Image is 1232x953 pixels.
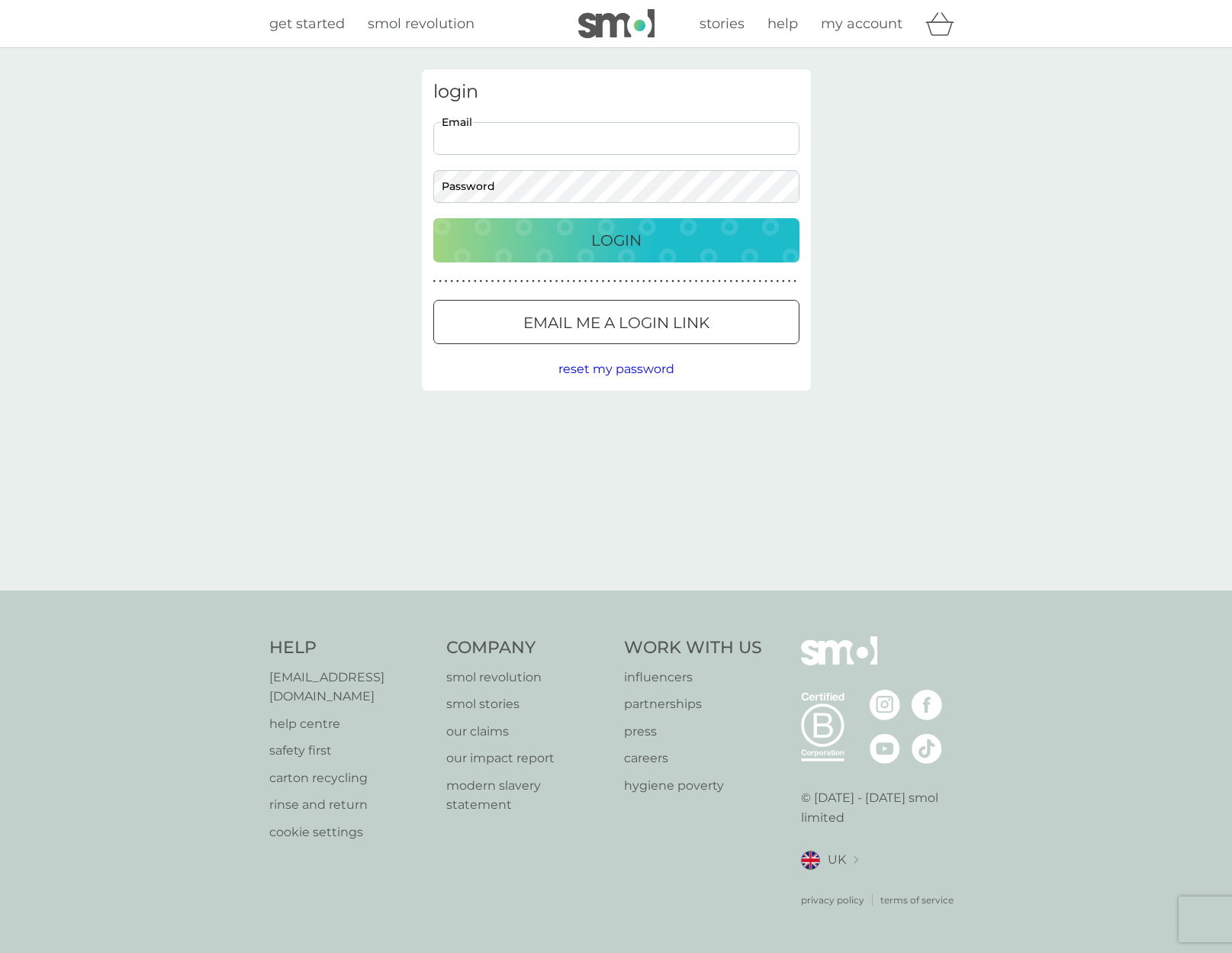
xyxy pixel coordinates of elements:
span: reset my password [558,362,674,376]
p: Login [591,228,642,253]
p: ● [654,278,657,285]
p: ● [713,278,716,285]
p: ● [578,278,581,285]
p: ● [520,278,523,285]
p: ● [793,278,796,285]
p: ● [642,278,645,285]
p: ● [468,278,471,285]
a: influencers [624,668,762,687]
span: stories [700,15,745,32]
p: ● [613,278,616,285]
p: ● [509,278,512,285]
p: ● [497,278,500,285]
a: stories [700,13,745,35]
a: help centre [269,714,432,734]
p: ● [456,278,459,285]
p: ● [636,278,639,285]
p: ● [450,278,453,285]
a: rinse and return [269,795,432,815]
span: smol revolution [368,15,474,32]
p: ● [631,278,634,285]
a: carton recycling [269,768,432,788]
p: ● [648,278,651,285]
p: ● [445,278,448,285]
p: ● [759,278,762,285]
h4: Help [269,636,432,660]
img: visit the smol Instagram page [870,690,900,720]
img: visit the smol Tiktok page [912,733,942,764]
p: ● [741,278,745,285]
p: safety first [269,741,432,761]
p: ● [526,278,529,285]
span: help [767,15,798,32]
span: get started [269,15,345,32]
span: UK [828,850,846,870]
p: ● [788,278,791,285]
p: ● [706,278,709,285]
p: ● [718,278,721,285]
p: ● [700,278,703,285]
p: cookie settings [269,823,432,842]
p: ● [619,278,622,285]
p: ● [439,278,442,285]
a: press [624,722,762,742]
p: ● [543,278,546,285]
h4: Work With Us [624,636,762,660]
p: Email me a login link [523,311,709,335]
p: ● [660,278,663,285]
p: ● [573,278,576,285]
p: ● [753,278,756,285]
p: ● [671,278,674,285]
p: ● [729,278,732,285]
img: UK flag [801,851,820,870]
p: ● [724,278,727,285]
p: ● [532,278,535,285]
p: ● [602,278,605,285]
p: ● [764,278,767,285]
a: hygiene poverty [624,776,762,796]
a: careers [624,749,762,768]
p: ● [485,278,488,285]
a: terms of service [880,893,954,907]
a: my account [821,13,902,35]
a: privacy policy [801,893,864,907]
p: ● [607,278,610,285]
p: ● [561,278,564,285]
a: modern slavery statement [446,776,609,815]
button: Login [433,218,799,262]
p: ● [584,278,587,285]
p: ● [735,278,738,285]
p: ● [538,278,541,285]
p: ● [625,278,628,285]
a: our claims [446,722,609,742]
a: partnerships [624,694,762,714]
p: ● [567,278,570,285]
h3: login [433,81,799,103]
p: ● [596,278,599,285]
img: visit the smol Youtube page [870,733,900,764]
p: ● [689,278,692,285]
img: smol [801,636,877,688]
button: Email me a login link [433,300,799,344]
img: select a new location [854,856,858,864]
p: ● [462,278,465,285]
p: ● [747,278,750,285]
p: ● [503,278,506,285]
img: visit the smol Facebook page [912,690,942,720]
p: ● [695,278,698,285]
p: smol revolution [446,668,609,687]
img: smol [578,9,655,38]
a: our impact report [446,749,609,768]
p: ● [555,278,558,285]
p: ● [683,278,686,285]
a: [EMAIL_ADDRESS][DOMAIN_NAME] [269,668,432,707]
